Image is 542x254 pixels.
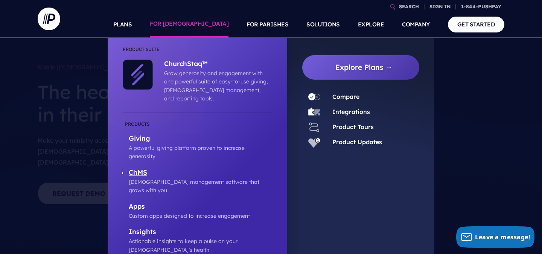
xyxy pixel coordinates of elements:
[129,178,272,195] p: [DEMOGRAPHIC_DATA] management software that grows with you
[129,134,272,144] p: Giving
[332,123,374,131] a: Product Tours
[302,106,326,118] a: Integrations - Icon
[332,108,370,115] a: Integrations
[308,55,419,80] a: Explore Plans →
[123,120,272,161] a: Giving A powerful giving platform proven to increase generosity
[302,121,326,133] a: Product Tours - Icon
[123,228,272,254] a: Insights Actionable insights to keep a pulse on your [DEMOGRAPHIC_DATA]’s health
[308,136,320,148] img: Product Updates - Icon
[123,45,272,60] li: Product Suite
[164,69,268,103] p: Grow generosity and engagement with one powerful suite of easy-to-use giving, [DEMOGRAPHIC_DATA] ...
[448,17,505,32] a: GET STARTED
[308,91,320,103] img: Compare - Icon
[456,226,534,248] button: Leave a message!
[113,11,132,38] a: PLANS
[129,168,272,178] p: ChMS
[129,212,272,220] p: Custom apps designed to increase engagement
[247,11,288,38] a: FOR PARISHES
[358,11,384,38] a: EXPLORE
[123,168,272,195] a: ChMS [DEMOGRAPHIC_DATA] management software that grows with you
[123,202,272,220] a: Apps Custom apps designed to increase engagement
[308,106,320,118] img: Integrations - Icon
[129,202,272,212] p: Apps
[129,237,272,254] p: Actionable insights to keep a pulse on your [DEMOGRAPHIC_DATA]’s health
[306,11,340,38] a: SOLUTIONS
[129,144,272,161] p: A powerful giving platform proven to increase generosity
[123,60,153,90] img: ChurchStaq™ - Icon
[332,93,359,100] a: Compare
[332,138,382,146] a: Product Updates
[308,121,320,133] img: Product Tours - Icon
[150,11,228,38] a: FOR [DEMOGRAPHIC_DATA]
[302,136,326,148] a: Product Updates - Icon
[164,60,268,69] p: ChurchStaq™
[402,11,430,38] a: COMPANY
[153,60,268,103] a: ChurchStaq™ Grow generosity and engagement with one powerful suite of easy-to-use giving, [DEMOGR...
[475,233,531,241] span: Leave a message!
[129,228,272,237] p: Insights
[302,91,326,103] a: Compare - Icon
